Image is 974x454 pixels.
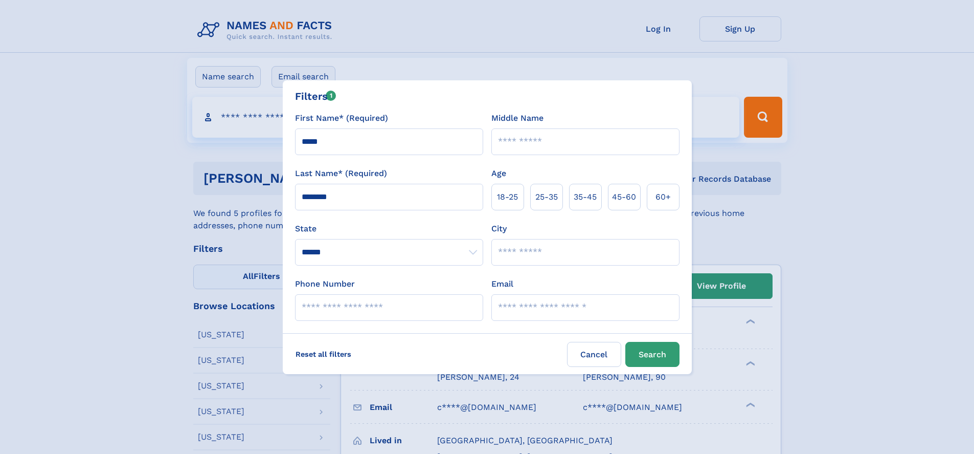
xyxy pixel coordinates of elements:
span: 35‑45 [574,191,597,203]
div: Filters [295,89,336,104]
label: Cancel [567,342,621,367]
span: 60+ [655,191,671,203]
span: 45‑60 [612,191,636,203]
label: Phone Number [295,278,355,290]
button: Search [625,342,679,367]
label: Reset all filters [289,342,358,366]
label: Last Name* (Required) [295,167,387,180]
label: First Name* (Required) [295,112,388,124]
label: Middle Name [491,112,543,124]
label: City [491,223,507,235]
label: Email [491,278,513,290]
span: 18‑25 [497,191,518,203]
label: State [295,223,483,235]
label: Age [491,167,506,180]
span: 25‑35 [535,191,558,203]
